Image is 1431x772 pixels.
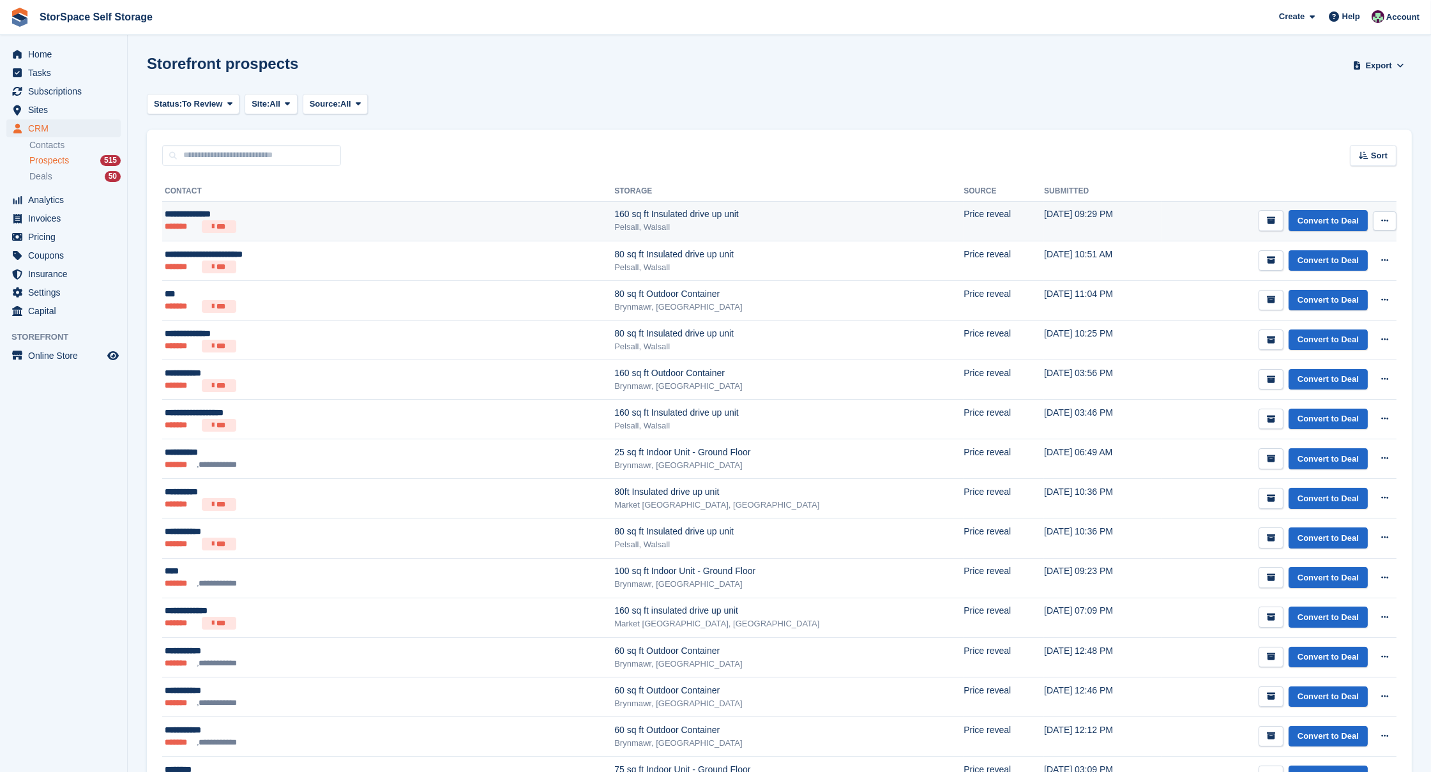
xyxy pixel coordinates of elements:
td: Price reveal [964,280,1044,320]
td: [DATE] 03:56 PM [1044,360,1162,400]
td: Price reveal [964,241,1044,280]
span: Pricing [28,228,105,246]
a: Convert to Deal [1289,210,1368,231]
span: Analytics [28,191,105,209]
td: [DATE] 09:29 PM [1044,201,1162,241]
a: Convert to Deal [1289,290,1368,311]
a: menu [6,302,121,320]
span: Online Store [28,347,105,365]
td: [DATE] 10:51 AM [1044,241,1162,280]
td: [DATE] 11:04 PM [1044,280,1162,320]
div: Pelsall, Walsall [614,538,964,551]
a: menu [6,101,121,119]
span: Create [1279,10,1305,23]
a: Convert to Deal [1289,726,1368,747]
div: Brynmawr, [GEOGRAPHIC_DATA] [614,737,964,750]
span: Storefront [11,331,127,344]
div: Brynmawr, [GEOGRAPHIC_DATA] [614,459,964,472]
a: menu [6,45,121,63]
img: Ross Hadlington [1372,10,1384,23]
td: [DATE] 09:23 PM [1044,558,1162,598]
div: 80 sq ft Insulated drive up unit [614,525,964,538]
a: Convert to Deal [1289,409,1368,430]
td: Price reveal [964,439,1044,479]
td: Price reveal [964,320,1044,360]
span: Export [1366,59,1392,72]
th: Storage [614,181,964,202]
div: Market [GEOGRAPHIC_DATA], [GEOGRAPHIC_DATA] [614,617,964,630]
button: Site: All [245,94,298,115]
span: Insurance [28,265,105,283]
a: menu [6,119,121,137]
a: menu [6,347,121,365]
div: Brynmawr, [GEOGRAPHIC_DATA] [614,578,964,591]
div: Market [GEOGRAPHIC_DATA], [GEOGRAPHIC_DATA] [614,499,964,511]
div: Brynmawr, [GEOGRAPHIC_DATA] [614,301,964,314]
th: Contact [162,181,614,202]
div: Pelsall, Walsall [614,340,964,353]
span: Coupons [28,246,105,264]
span: Prospects [29,155,69,167]
td: Price reveal [964,479,1044,518]
span: Sites [28,101,105,119]
a: Deals 50 [29,170,121,183]
a: Convert to Deal [1289,647,1368,668]
img: stora-icon-8386f47178a22dfd0bd8f6a31ec36ba5ce8667c1dd55bd0f319d3a0aa187defe.svg [10,8,29,27]
a: Convert to Deal [1289,250,1368,271]
a: Convert to Deal [1289,567,1368,588]
a: menu [6,284,121,301]
span: Tasks [28,64,105,82]
td: [DATE] 10:36 PM [1044,479,1162,518]
span: Sort [1371,149,1388,162]
td: Price reveal [964,518,1044,558]
div: Brynmawr, [GEOGRAPHIC_DATA] [614,658,964,670]
a: Convert to Deal [1289,369,1368,390]
td: Price reveal [964,400,1044,439]
a: Convert to Deal [1289,488,1368,509]
span: All [340,98,351,110]
td: [DATE] 12:46 PM [1044,677,1162,716]
div: 60 sq ft Outdoor Container [614,644,964,658]
td: [DATE] 03:46 PM [1044,400,1162,439]
div: 80 sq ft Insulated drive up unit [614,248,964,261]
div: 80ft Insulated drive up unit [614,485,964,499]
span: Source: [310,98,340,110]
span: Help [1342,10,1360,23]
button: Source: All [303,94,368,115]
td: Price reveal [964,201,1044,241]
span: Home [28,45,105,63]
td: [DATE] 06:49 AM [1044,439,1162,479]
div: 25 sq ft Indoor Unit - Ground Floor [614,446,964,459]
div: Pelsall, Walsall [614,420,964,432]
a: menu [6,64,121,82]
a: Prospects 515 [29,154,121,167]
td: Price reveal [964,360,1044,400]
td: [DATE] 12:12 PM [1044,716,1162,756]
a: Convert to Deal [1289,448,1368,469]
div: 100 sq ft Indoor Unit - Ground Floor [614,564,964,578]
div: Pelsall, Walsall [614,221,964,234]
a: Convert to Deal [1289,329,1368,351]
div: 160 sq ft Insulated drive up unit [614,208,964,221]
a: menu [6,191,121,209]
a: menu [6,82,121,100]
a: Convert to Deal [1289,607,1368,628]
a: menu [6,246,121,264]
td: [DATE] 07:09 PM [1044,598,1162,637]
td: Price reveal [964,558,1044,598]
span: CRM [28,119,105,137]
a: Contacts [29,139,121,151]
a: Convert to Deal [1289,527,1368,549]
span: Invoices [28,209,105,227]
span: Subscriptions [28,82,105,100]
div: 160 sq ft Outdoor Container [614,367,964,380]
div: 50 [105,171,121,182]
div: 515 [100,155,121,166]
button: Status: To Review [147,94,239,115]
div: 160 sq ft Insulated drive up unit [614,406,964,420]
a: menu [6,228,121,246]
a: Preview store [105,348,121,363]
td: Price reveal [964,637,1044,677]
td: Price reveal [964,677,1044,716]
button: Export [1351,55,1407,76]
